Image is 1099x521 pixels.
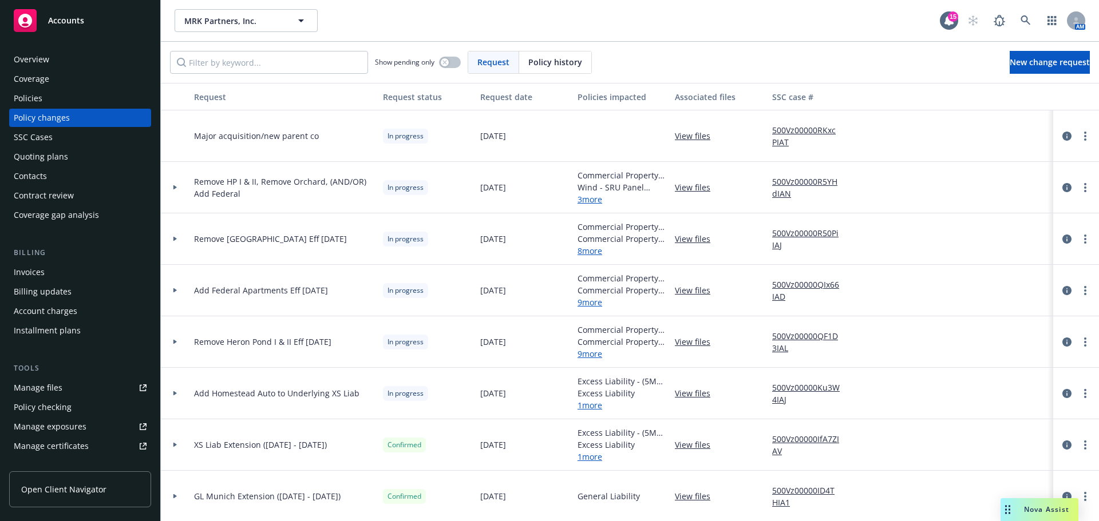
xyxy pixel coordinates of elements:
button: SSC case # [768,83,853,110]
span: [DATE] [480,439,506,451]
a: Accounts [9,5,151,37]
a: New change request [1010,51,1090,74]
span: New change request [1010,57,1090,67]
a: 500Vz00000RKxcPIAT [772,124,849,148]
div: Drag to move [1001,498,1015,521]
button: Request [189,83,378,110]
span: [DATE] [480,490,506,502]
a: 500Vz00000IfA7ZIAV [772,433,849,457]
a: Quoting plans [9,148,151,166]
span: Commercial Property - $4,500,000 Part of $22,500,000 Excess of $2,500,000 [578,221,666,233]
a: circleInformation [1060,181,1074,194]
a: 500Vz00000R5YHdIAN [772,176,849,200]
span: Excess Liability - (5M XS 5M) [578,427,666,439]
span: Remove [GEOGRAPHIC_DATA] Eff [DATE] [194,233,347,245]
a: Account charges [9,302,151,320]
a: Coverage [9,70,151,88]
a: Installment plans [9,321,151,340]
a: Overview [9,50,151,69]
div: Contract review [14,186,74,205]
div: Request date [480,91,568,103]
a: circleInformation [1060,232,1074,246]
div: Manage exposures [14,417,86,436]
a: Policy checking [9,398,151,416]
div: Invoices [14,263,45,281]
a: 1 more [578,451,666,463]
div: Installment plans [14,321,81,340]
a: circleInformation [1060,335,1074,349]
div: Contacts [14,167,47,185]
a: 8 more [578,245,666,257]
a: more [1078,284,1092,297]
div: Toggle Row Expanded [161,265,189,316]
button: Associated files [670,83,768,110]
a: Manage exposures [9,417,151,436]
span: Commercial Property - $2,375,000 p/o $15,000,000 x $10,000,000 [578,284,666,296]
div: SSC Cases [14,128,53,146]
span: XS Liab Extension ([DATE] - [DATE]) [194,439,327,451]
a: circleInformation [1060,438,1074,452]
span: Commercial Property - $25M x $25M [578,169,666,181]
div: Billing updates [14,283,72,301]
span: Confirmed [388,491,421,502]
a: Manage claims [9,456,151,475]
span: Accounts [48,16,84,25]
a: circleInformation [1060,387,1074,400]
span: [DATE] [480,387,506,399]
a: 500Vz00000ID4THIA1 [772,484,849,508]
a: more [1078,438,1092,452]
div: Quoting plans [14,148,68,166]
div: Manage certificates [14,437,89,455]
div: Policy checking [14,398,72,416]
div: Manage files [14,379,62,397]
a: View files [675,387,720,399]
a: circleInformation [1060,490,1074,503]
a: Contract review [9,186,151,205]
span: [DATE] [480,336,506,348]
a: circleInformation [1060,129,1074,143]
button: Policies impacted [573,83,670,110]
span: MRK Partners, Inc. [184,15,283,27]
div: Coverage [14,70,49,88]
span: In progress [388,234,424,244]
div: 15 [948,11,958,22]
span: In progress [388,131,424,141]
a: more [1078,181,1092,194]
a: 500Vz00000R50PiIAJ [772,227,849,251]
div: Overview [14,50,49,69]
span: Show pending only [375,57,434,67]
div: Toggle Row Expanded [161,316,189,368]
div: Toggle Row Expanded [161,419,189,471]
div: Tools [9,363,151,374]
a: Manage certificates [9,437,151,455]
a: Report a Bug [988,9,1011,32]
span: Confirmed [388,440,421,450]
span: Request [477,56,509,68]
span: Open Client Navigator [21,483,106,495]
span: Wind - SRU Panel ($25,000,0000 XS $25,000,000 Named Windstorm Only) [578,181,666,193]
a: 3 more [578,193,666,205]
a: View files [675,284,720,296]
span: In progress [388,388,424,399]
a: 1 more [578,399,666,411]
div: Policies [14,89,42,108]
div: Policies impacted [578,91,666,103]
input: Filter by keyword... [170,51,368,74]
span: Commercial Property - $2,375,000 p/o $15,000,000 x $10,000,000 [578,233,666,245]
a: View files [675,490,720,502]
a: Switch app [1041,9,1064,32]
span: [DATE] [480,284,506,296]
a: more [1078,232,1092,246]
button: Request status [378,83,476,110]
a: Coverage gap analysis [9,206,151,224]
span: [DATE] [480,130,506,142]
a: 500Vz00000Ku3W4IAJ [772,381,849,405]
div: Associated files [675,91,763,103]
a: circleInformation [1060,284,1074,297]
div: Policy changes [14,109,70,127]
div: Request [194,91,374,103]
span: Add Federal Apartments Eff [DATE] [194,284,328,296]
a: more [1078,129,1092,143]
a: 9 more [578,348,666,360]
